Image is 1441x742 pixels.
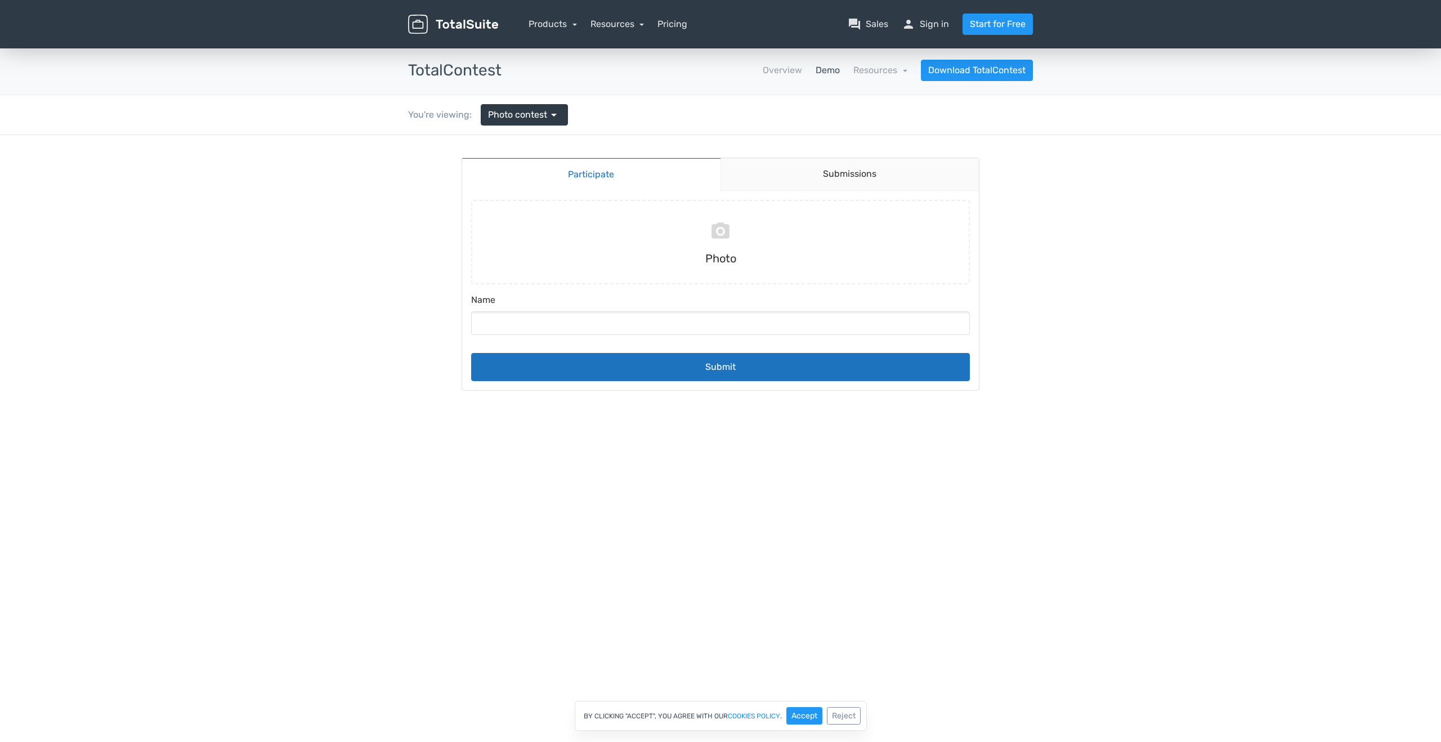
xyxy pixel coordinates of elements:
a: personSign in [902,17,949,31]
span: question_answer [848,17,861,31]
a: Start for Free [963,14,1033,35]
a: question_answerSales [848,17,888,31]
a: cookies policy [728,713,780,719]
label: Name [471,158,970,176]
span: person [902,17,915,31]
button: Submit [471,218,970,246]
button: Accept [786,707,822,725]
a: Download TotalContest [921,60,1033,81]
div: By clicking "Accept", you agree with our . [575,701,867,731]
img: TotalSuite for WordPress [408,15,498,34]
a: Resources [590,19,645,29]
a: Products [529,19,577,29]
a: Submissions [720,23,979,56]
a: Participate [462,23,720,56]
a: Resources [853,65,907,75]
div: You're viewing: [408,108,481,122]
span: Photo contest [488,108,547,122]
a: Pricing [657,17,687,31]
button: Reject [827,707,861,725]
a: Overview [763,64,802,77]
a: Photo contest arrow_drop_down [481,104,568,126]
h3: TotalContest [408,62,502,79]
a: Demo [816,64,840,77]
span: arrow_drop_down [547,108,561,122]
